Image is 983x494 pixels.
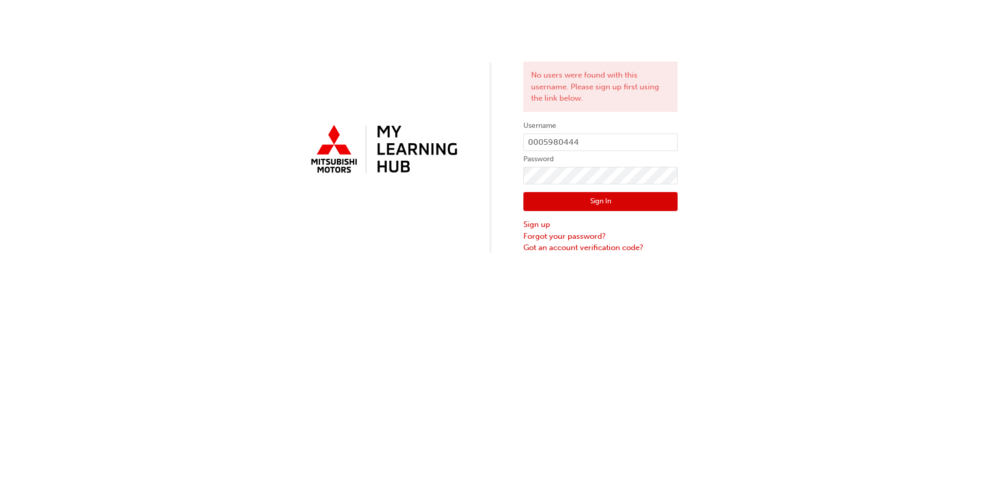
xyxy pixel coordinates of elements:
[523,62,678,112] div: No users were found with this username. Please sign up first using the link below.
[523,231,678,242] a: Forgot your password?
[523,192,678,212] button: Sign In
[523,242,678,254] a: Got an account verification code?
[523,219,678,231] a: Sign up
[305,121,460,179] img: mmal
[523,120,678,132] label: Username
[523,153,678,165] label: Password
[523,134,678,151] input: Username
